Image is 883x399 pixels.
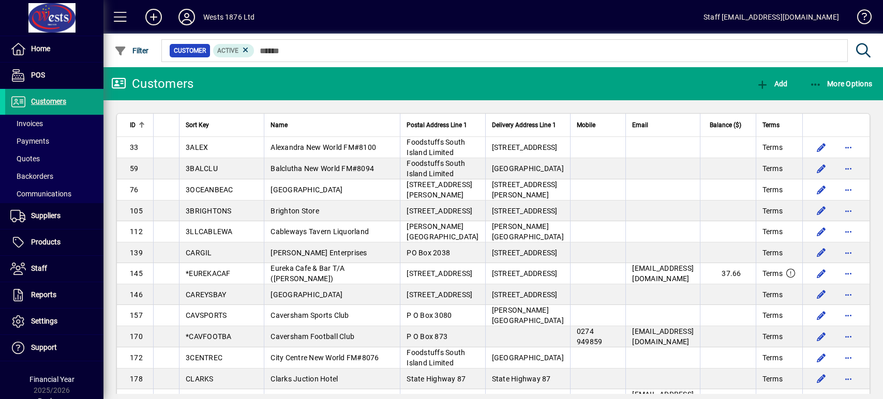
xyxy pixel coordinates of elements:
button: More options [840,223,857,240]
span: Terms [762,185,783,195]
span: Terms [762,142,783,152]
span: [STREET_ADDRESS] [492,143,558,151]
span: CAVSPORTS [186,311,227,319]
span: Support [31,343,57,351]
span: ID [130,119,136,131]
span: [GEOGRAPHIC_DATA] [492,354,564,362]
span: Terms [762,289,783,300]
span: Communications [10,190,71,198]
button: More options [840,160,857,177]
span: [EMAIL_ADDRESS][DOMAIN_NAME] [632,264,694,283]
span: [STREET_ADDRESS] [492,207,558,215]
span: Brighton Store [271,207,319,215]
button: Edit [813,265,830,282]
a: Staff [5,256,103,282]
span: Foodstuffs South Island Limited [407,138,465,157]
div: Email [632,119,694,131]
span: PO Box 2038 [407,249,450,257]
button: Edit [813,328,830,345]
button: More options [840,286,857,303]
button: Edit [813,203,830,219]
span: [EMAIL_ADDRESS][DOMAIN_NAME] [632,327,694,346]
span: Backorders [10,172,53,180]
span: 76 [130,186,139,194]
span: Customers [31,97,66,105]
span: Eureka Cafe & Bar T/A ([PERSON_NAME]) [271,264,345,283]
span: [STREET_ADDRESS] [492,290,558,299]
span: Terms [762,206,783,216]
span: 139 [130,249,143,257]
span: Terms [762,352,783,363]
button: More options [840,307,857,324]
a: Backorders [5,167,103,185]
button: Filter [112,41,152,60]
span: [STREET_ADDRESS] [407,290,472,299]
span: P O Box 3080 [407,311,452,319]
span: P O Box 873 [407,332,447,341]
span: Staff [31,264,47,272]
span: Clarks Juction Hotel [271,375,338,383]
span: Home [31,44,50,53]
button: Profile [170,8,203,26]
span: 146 [130,290,143,299]
span: 3BRIGHTONS [186,207,232,215]
span: [STREET_ADDRESS] [407,207,472,215]
button: Edit [813,349,830,366]
button: Add [137,8,170,26]
button: More options [840,349,857,366]
div: ID [130,119,147,131]
div: Balance ($) [707,119,751,131]
button: Edit [813,223,830,240]
span: Filter [114,47,149,55]
span: Customer [174,45,206,56]
span: 3BALCLU [186,164,218,173]
a: Communications [5,185,103,203]
button: More options [840,181,857,198]
span: Mobile [577,119,595,131]
span: Terms [762,226,783,237]
span: POS [31,71,45,79]
span: [STREET_ADDRESS][PERSON_NAME] [492,180,558,199]
a: Quotes [5,150,103,167]
span: [PERSON_NAME] Enterprises [271,249,367,257]
a: Home [5,36,103,62]
div: Customers [111,75,193,92]
button: More options [840,328,857,345]
span: [STREET_ADDRESS][PERSON_NAME] [407,180,472,199]
a: Knowledge Base [849,2,870,36]
span: 3LLCABLEWA [186,227,233,236]
span: 178 [130,375,143,383]
span: Delivery Address Line 1 [492,119,556,131]
span: 170 [130,332,143,341]
button: Edit [813,244,830,261]
mat-chip: Activation Status: Active [213,44,255,57]
span: Add [756,80,787,88]
span: [GEOGRAPHIC_DATA] [271,186,342,194]
span: Reports [31,290,56,299]
a: Products [5,229,103,255]
button: Edit [813,286,830,303]
span: Email [632,119,648,131]
div: Mobile [577,119,620,131]
span: Terms [762,331,783,342]
span: [GEOGRAPHIC_DATA] [271,290,342,299]
button: More options [840,244,857,261]
a: Support [5,335,103,361]
span: Foodstuffs South Island Limited [407,159,465,178]
a: Settings [5,309,103,334]
span: *CAVFOOTBA [186,332,232,341]
span: Payments [10,137,49,145]
span: 145 [130,269,143,278]
span: Name [271,119,288,131]
span: State Highway 87 [407,375,466,383]
a: Payments [5,132,103,150]
span: [STREET_ADDRESS] [492,269,558,278]
button: More options [840,139,857,156]
div: Staff [EMAIL_ADDRESS][DOMAIN_NAME] [704,9,839,25]
a: Invoices [5,115,103,132]
span: 112 [130,227,143,236]
span: 157 [130,311,143,319]
button: Edit [813,181,830,198]
button: More options [840,265,857,282]
span: [GEOGRAPHIC_DATA] [492,164,564,173]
